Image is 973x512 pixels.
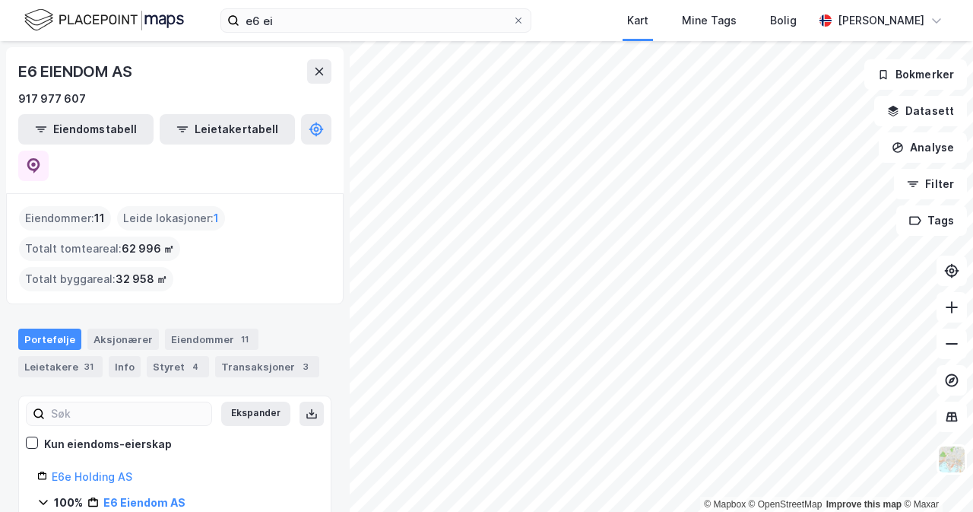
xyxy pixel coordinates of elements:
[122,240,174,258] span: 62 996 ㎡
[704,499,746,510] a: Mapbox
[117,206,225,231] div: Leide lokasjoner :
[44,435,172,453] div: Kun eiendoms-eierskap
[221,402,290,426] button: Ekspander
[19,237,180,261] div: Totalt tomteareal :
[147,356,209,377] div: Styret
[19,267,173,291] div: Totalt byggareal :
[18,329,81,350] div: Portefølje
[627,11,648,30] div: Kart
[45,402,211,425] input: Søk
[237,332,252,347] div: 11
[214,209,219,227] span: 1
[879,132,967,163] button: Analyse
[18,356,103,377] div: Leietakere
[864,59,967,90] button: Bokmerker
[18,59,135,84] div: E6 EIENDOM AS
[18,90,86,108] div: 917 977 607
[19,206,111,231] div: Eiendommer :
[54,494,83,512] div: 100%
[838,11,924,30] div: [PERSON_NAME]
[874,96,967,126] button: Datasett
[298,359,313,374] div: 3
[165,329,258,350] div: Eiendommer
[896,205,967,236] button: Tags
[24,7,184,33] img: logo.f888ab2527a4732fd821a326f86c7f29.svg
[894,169,967,199] button: Filter
[18,114,154,145] button: Eiendomstabell
[682,11,737,30] div: Mine Tags
[87,329,159,350] div: Aksjonærer
[52,470,132,483] a: E6e Holding AS
[215,356,319,377] div: Transaksjoner
[188,359,203,374] div: 4
[749,499,822,510] a: OpenStreetMap
[897,439,973,512] iframe: Chat Widget
[116,270,167,288] span: 32 958 ㎡
[109,356,141,377] div: Info
[81,359,97,374] div: 31
[160,114,295,145] button: Leietakertabell
[770,11,797,30] div: Bolig
[94,209,105,227] span: 11
[103,496,185,509] a: E6 Eiendom AS
[826,499,902,510] a: Improve this map
[239,9,512,32] input: Søk på adresse, matrikkel, gårdeiere, leietakere eller personer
